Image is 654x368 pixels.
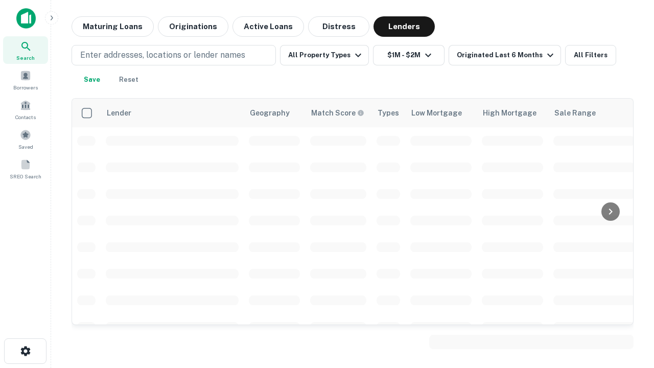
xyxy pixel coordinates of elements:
th: Capitalize uses an advanced AI algorithm to match your search with the best lender. The match sco... [305,99,371,127]
iframe: Chat Widget [603,286,654,335]
a: Saved [3,125,48,153]
a: Borrowers [3,66,48,94]
h6: Match Score [311,107,362,119]
button: All Property Types [280,45,369,65]
a: Search [3,36,48,64]
span: Borrowers [13,83,38,91]
th: High Mortgage [477,99,548,127]
button: Enter addresses, locations or lender names [72,45,276,65]
a: Contacts [3,96,48,123]
p: Enter addresses, locations or lender names [80,49,245,61]
button: All Filters [565,45,616,65]
span: Contacts [15,113,36,121]
a: SREO Search [3,155,48,182]
div: Geography [250,107,290,119]
button: Originated Last 6 Months [449,45,561,65]
div: Originated Last 6 Months [457,49,556,61]
span: Search [16,54,35,62]
div: High Mortgage [483,107,536,119]
th: Lender [101,99,244,127]
button: Lenders [373,16,435,37]
th: Geography [244,99,305,127]
button: Reset [112,70,145,90]
img: capitalize-icon.png [16,8,36,29]
button: Active Loans [232,16,304,37]
button: Maturing Loans [72,16,154,37]
div: Types [378,107,399,119]
span: Saved [18,143,33,151]
div: Lender [107,107,131,119]
button: Originations [158,16,228,37]
div: Low Mortgage [411,107,462,119]
button: Distress [308,16,369,37]
button: Save your search to get updates of matches that match your search criteria. [76,70,108,90]
div: Capitalize uses an advanced AI algorithm to match your search with the best lender. The match sco... [311,107,364,119]
th: Low Mortgage [405,99,477,127]
button: $1M - $2M [373,45,445,65]
div: Sale Range [554,107,596,119]
span: SREO Search [10,172,41,180]
th: Sale Range [548,99,640,127]
th: Types [371,99,405,127]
